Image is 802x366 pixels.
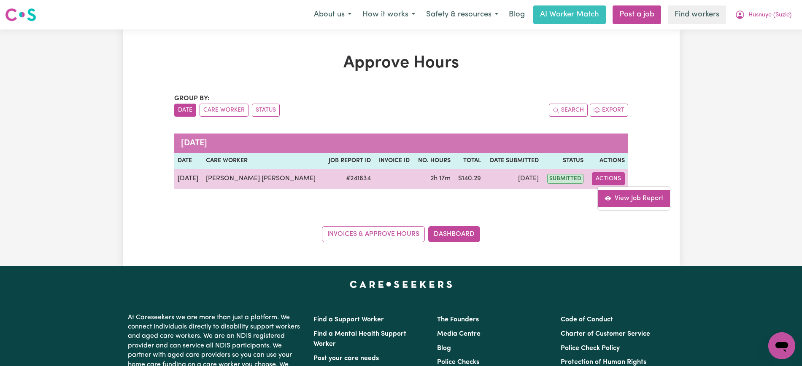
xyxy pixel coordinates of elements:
[252,104,280,117] button: sort invoices by paid status
[203,153,323,169] th: Care worker
[437,359,479,366] a: Police Checks
[374,153,413,169] th: Invoice ID
[5,5,36,24] a: Careseekers logo
[413,153,454,169] th: No. Hours
[484,153,542,169] th: Date Submitted
[5,7,36,22] img: Careseekers logo
[350,281,452,288] a: Careseekers home page
[454,169,485,189] td: $ 140.29
[313,355,379,362] a: Post your care needs
[533,5,606,24] a: AI Worker Match
[200,104,248,117] button: sort invoices by care worker
[323,153,374,169] th: Job Report ID
[590,104,628,117] button: Export
[592,172,625,185] button: Actions
[174,153,203,169] th: Date
[428,226,480,242] a: Dashboard
[561,316,613,323] a: Code of Conduct
[174,169,203,189] td: [DATE]
[768,332,795,359] iframe: Button to launch messaging window
[484,169,542,189] td: [DATE]
[203,169,323,189] td: [PERSON_NAME] [PERSON_NAME]
[174,134,628,153] caption: [DATE]
[357,6,421,24] button: How it works
[174,104,196,117] button: sort invoices by date
[547,174,583,184] span: submitted
[322,226,425,242] a: Invoices & Approve Hours
[313,331,406,347] a: Find a Mental Health Support Worker
[454,153,485,169] th: Total
[504,5,530,24] a: Blog
[729,6,797,24] button: My Account
[323,169,374,189] td: # 241634
[561,359,646,366] a: Protection of Human Rights
[308,6,357,24] button: About us
[437,345,451,352] a: Blog
[174,53,628,73] h1: Approve Hours
[542,153,587,169] th: Status
[668,5,726,24] a: Find workers
[421,6,504,24] button: Safety & resources
[437,331,481,337] a: Media Centre
[561,345,620,352] a: Police Check Policy
[549,104,588,117] button: Search
[748,11,791,20] span: Husnuye (Suzie)
[597,186,670,211] div: Actions
[437,316,479,323] a: The Founders
[430,175,451,182] span: 2 hours 17 minutes
[587,153,628,169] th: Actions
[174,95,210,102] span: Group by:
[613,5,661,24] a: Post a job
[561,331,650,337] a: Charter of Customer Service
[598,190,670,207] a: View job report 241634
[313,316,384,323] a: Find a Support Worker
